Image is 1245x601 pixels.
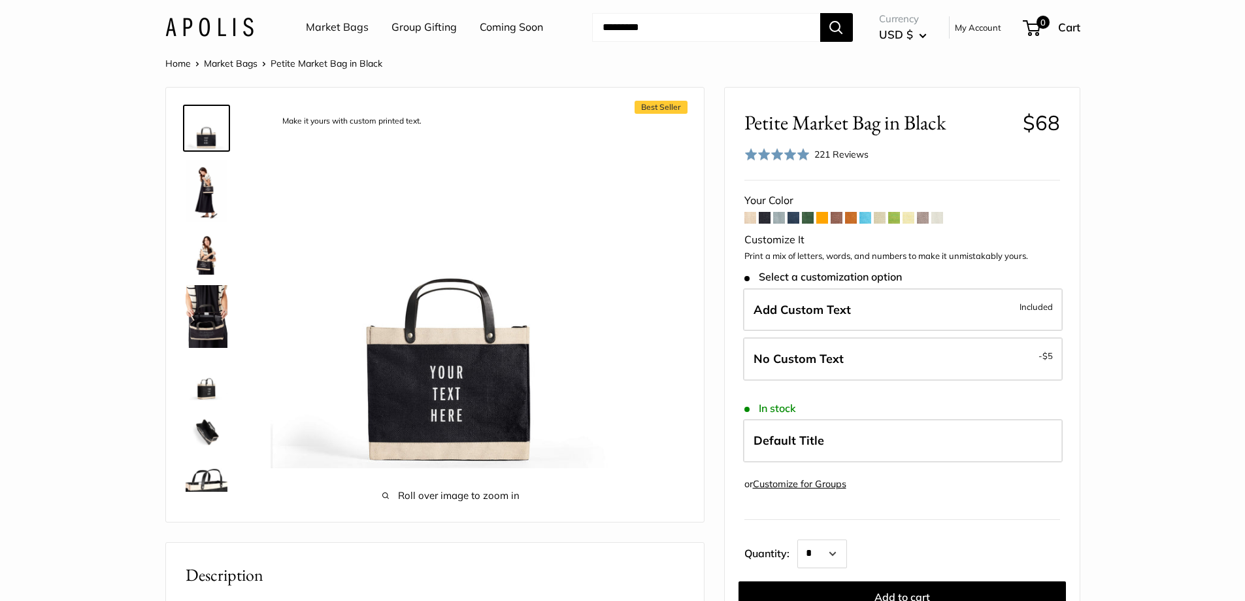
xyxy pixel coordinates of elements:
[165,58,191,69] a: Home
[183,356,230,403] a: Petite Market Bag in Black
[1023,110,1060,135] span: $68
[754,302,851,317] span: Add Custom Text
[165,55,382,72] nav: Breadcrumb
[879,10,927,28] span: Currency
[480,18,543,37] a: Coming Soon
[186,562,684,588] h2: Description
[814,148,869,160] span: 221 Reviews
[1058,20,1080,34] span: Cart
[753,478,846,490] a: Customize for Groups
[744,475,846,493] div: or
[276,112,428,130] div: Make it yours with custom printed text.
[744,271,902,283] span: Select a customization option
[165,18,254,37] img: Apolis
[1020,299,1053,315] span: Included
[183,460,230,507] a: description_Super soft leather handles.
[186,285,227,348] img: Petite Market Bag in Black
[1036,16,1049,29] span: 0
[186,358,227,400] img: Petite Market Bag in Black
[186,160,227,222] img: Petite Market Bag in Black
[955,20,1001,35] a: My Account
[743,337,1063,381] label: Leave Blank
[204,58,257,69] a: Market Bags
[1024,17,1080,38] a: 0 Cart
[271,487,631,505] span: Roll over image to zoom in
[306,18,369,37] a: Market Bags
[186,411,227,453] img: description_Spacious inner area with room for everything.
[820,13,853,42] button: Search
[1038,348,1053,364] span: -
[744,191,1060,211] div: Your Color
[183,283,230,351] a: Petite Market Bag in Black
[183,157,230,225] a: Petite Market Bag in Black
[879,27,913,41] span: USD $
[183,105,230,152] a: description_Make it yours with custom printed text.
[1042,351,1053,361] span: $5
[271,58,382,69] span: Petite Market Bag in Black
[592,13,820,42] input: Search...
[186,107,227,149] img: description_Make it yours with custom printed text.
[186,463,227,505] img: description_Super soft leather handles.
[183,408,230,455] a: description_Spacious inner area with room for everything.
[391,18,457,37] a: Group Gifting
[743,419,1063,462] label: Default Title
[271,107,631,468] img: description_Make it yours with custom printed text.
[879,24,927,45] button: USD $
[744,111,1013,135] span: Petite Market Bag in Black
[754,433,824,448] span: Default Title
[744,536,797,568] label: Quantity:
[635,101,688,114] span: Best Seller
[744,250,1060,263] p: Print a mix of letters, words, and numbers to make it unmistakably yours.
[744,230,1060,250] div: Customize It
[186,233,227,275] img: Petite Market Bag in Black
[743,288,1063,332] label: Add Custom Text
[183,230,230,277] a: Petite Market Bag in Black
[744,402,796,415] span: In stock
[754,351,844,366] span: No Custom Text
